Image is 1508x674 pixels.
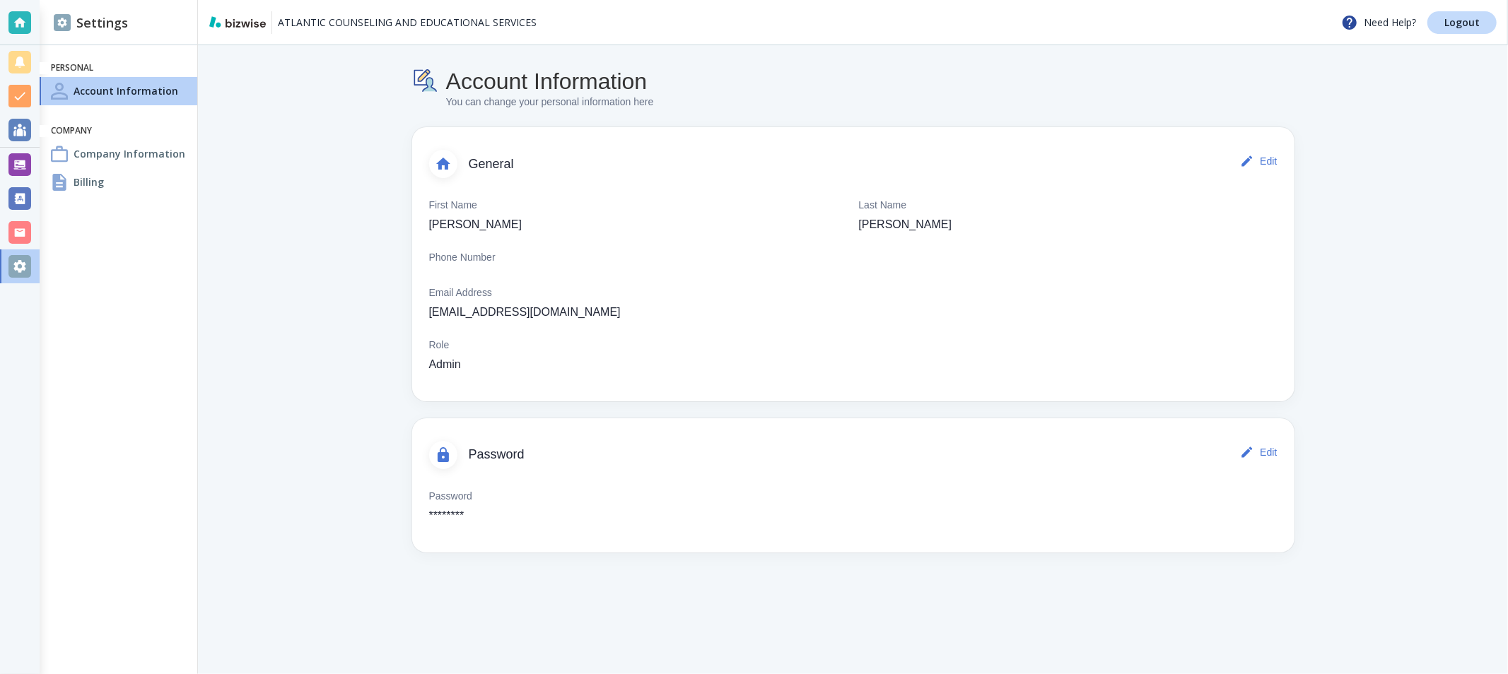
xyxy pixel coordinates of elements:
[446,68,654,95] h4: Account Information
[429,489,472,504] p: Password
[278,11,537,34] a: ATLANTIC COUNSELING AND EDUCATIONAL SERVICES
[412,68,440,95] img: Account Information
[469,157,1238,172] span: General
[278,16,537,30] p: ATLANTIC COUNSELING AND EDUCATIONAL SERVICES
[40,77,197,105] a: Account InformationAccount Information
[1237,438,1282,466] button: Edit
[1237,147,1282,175] button: Edit
[429,250,496,266] p: Phone Number
[859,216,952,233] p: [PERSON_NAME]
[429,338,450,353] p: Role
[1427,11,1497,34] a: Logout
[51,62,186,74] h6: Personal
[1444,18,1480,28] p: Logout
[429,356,461,373] p: Admin
[74,175,104,189] h4: Billing
[469,447,1238,463] span: Password
[446,95,654,110] p: You can change your personal information here
[429,216,522,233] p: [PERSON_NAME]
[859,198,907,213] p: Last Name
[74,83,178,98] h4: Account Information
[74,146,185,161] h4: Company Information
[40,140,197,168] a: Company InformationCompany Information
[54,13,128,32] h2: Settings
[209,16,266,28] img: bizwise
[54,14,71,31] img: DashboardSidebarSettings.svg
[1341,14,1416,31] p: Need Help?
[429,198,477,213] p: First Name
[51,125,186,137] h6: Company
[429,285,492,301] p: Email Address
[429,304,621,321] p: [EMAIL_ADDRESS][DOMAIN_NAME]
[40,168,197,196] a: BillingBilling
